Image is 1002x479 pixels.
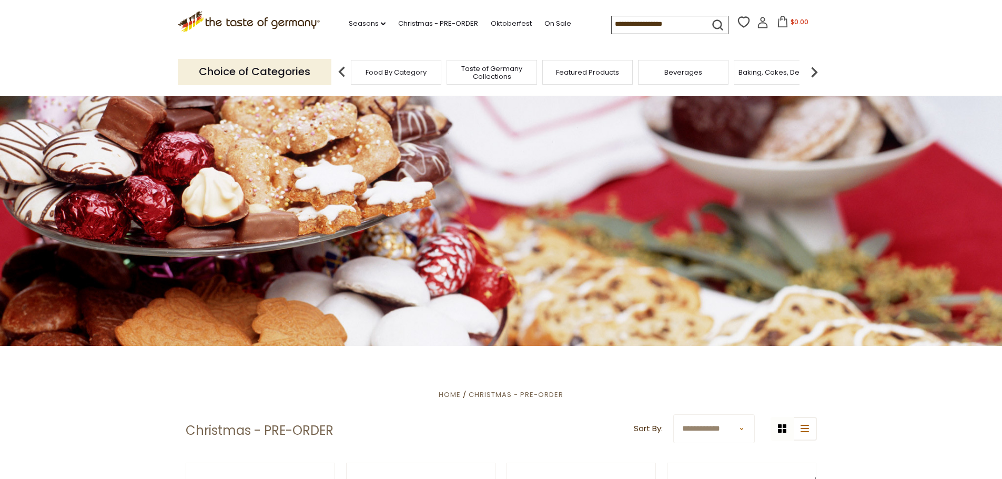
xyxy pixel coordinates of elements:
[491,18,532,29] a: Oktoberfest
[634,422,663,435] label: Sort By:
[791,17,808,26] span: $0.00
[664,68,702,76] a: Beverages
[469,390,563,400] a: Christmas - PRE-ORDER
[738,68,820,76] a: Baking, Cakes, Desserts
[450,65,534,80] a: Taste of Germany Collections
[398,18,478,29] a: Christmas - PRE-ORDER
[771,16,815,32] button: $0.00
[178,59,331,85] p: Choice of Categories
[439,390,461,400] a: Home
[331,62,352,83] img: previous arrow
[804,62,825,83] img: next arrow
[366,68,427,76] a: Food By Category
[186,423,333,439] h1: Christmas - PRE-ORDER
[544,18,571,29] a: On Sale
[349,18,386,29] a: Seasons
[556,68,619,76] a: Featured Products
